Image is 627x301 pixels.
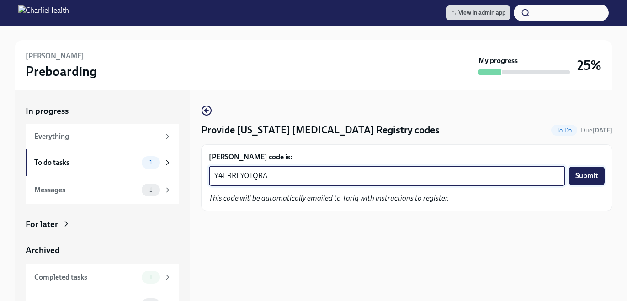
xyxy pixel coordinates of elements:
[581,126,612,135] span: October 7th, 2025 08:00
[26,51,84,61] h6: [PERSON_NAME]
[144,186,158,193] span: 1
[26,244,179,256] a: Archived
[34,132,160,142] div: Everything
[26,264,179,291] a: Completed tasks1
[209,152,605,162] label: [PERSON_NAME] code is:
[34,272,138,282] div: Completed tasks
[446,5,510,20] a: View in admin app
[26,218,179,230] a: For later
[18,5,69,20] img: CharlieHealth
[26,124,179,149] a: Everything
[451,8,505,17] span: View in admin app
[26,105,179,117] a: In progress
[201,123,440,137] h4: Provide [US_STATE] [MEDICAL_DATA] Registry codes
[34,185,138,195] div: Messages
[575,171,598,180] span: Submit
[551,127,577,134] span: To Do
[577,57,601,74] h3: 25%
[26,218,58,230] div: For later
[581,127,612,134] span: Due
[144,274,158,280] span: 1
[214,170,560,181] textarea: Y4LRREY0TQRA
[26,176,179,204] a: Messages1
[26,149,179,176] a: To do tasks1
[34,158,138,168] div: To do tasks
[592,127,612,134] strong: [DATE]
[209,194,449,202] em: This code will be automatically emailed to Tariq with instructions to register.
[569,167,605,185] button: Submit
[26,63,97,79] h3: Preboarding
[478,56,518,66] strong: My progress
[144,159,158,166] span: 1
